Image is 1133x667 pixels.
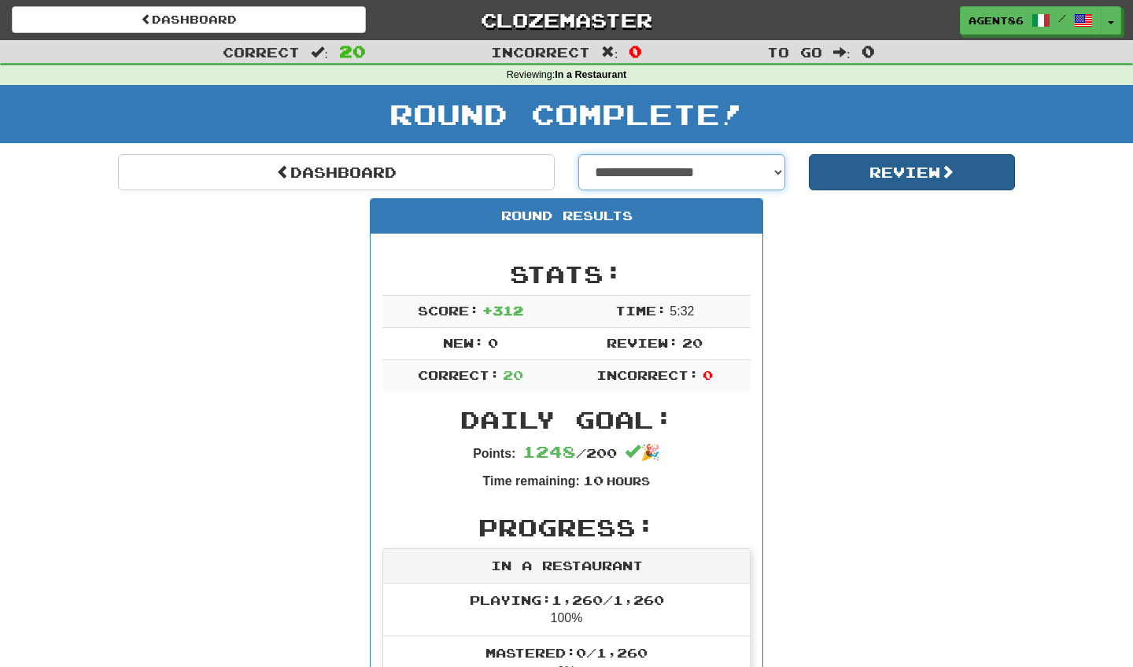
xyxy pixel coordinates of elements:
h2: Progress: [382,514,751,540]
span: + 312 [482,303,523,318]
span: 0 [629,42,642,61]
span: 0 [862,42,875,61]
span: Incorrect [491,44,590,60]
span: 0 [488,335,498,350]
span: New: [443,335,484,350]
span: / 200 [522,445,617,460]
div: In a Restaurant [383,549,750,584]
li: 100% [383,584,750,637]
span: 20 [503,367,523,382]
h2: Stats: [382,261,751,287]
span: 🎉 [625,444,660,461]
strong: In a Restaurant [555,69,626,80]
span: : [311,46,328,59]
strong: Points: [473,447,515,460]
span: Correct [223,44,300,60]
span: 0 [703,367,713,382]
span: To go [767,44,822,60]
span: 10 [583,473,603,488]
span: 20 [339,42,366,61]
h1: Round Complete! [6,98,1127,130]
span: 1248 [522,442,576,461]
a: Clozemaster [389,6,744,34]
h2: Daily Goal: [382,407,751,433]
span: 20 [682,335,703,350]
small: Hours [607,474,650,488]
span: 5 : 32 [670,304,694,318]
span: Correct: [418,367,500,382]
strong: Time remaining: [483,474,580,488]
span: Review: [607,335,678,350]
a: Dashboard [118,154,555,190]
span: Incorrect: [596,367,699,382]
button: Review [809,154,1016,190]
span: Playing: 1,260 / 1,260 [470,592,664,607]
a: Agent86 / [960,6,1102,35]
span: Agent86 [969,13,1024,28]
span: : [833,46,851,59]
span: : [601,46,618,59]
span: / [1058,13,1066,24]
span: Time: [615,303,666,318]
span: Mastered: 0 / 1,260 [485,645,648,660]
span: Score: [418,303,479,318]
a: Dashboard [12,6,366,33]
div: Round Results [371,199,762,234]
